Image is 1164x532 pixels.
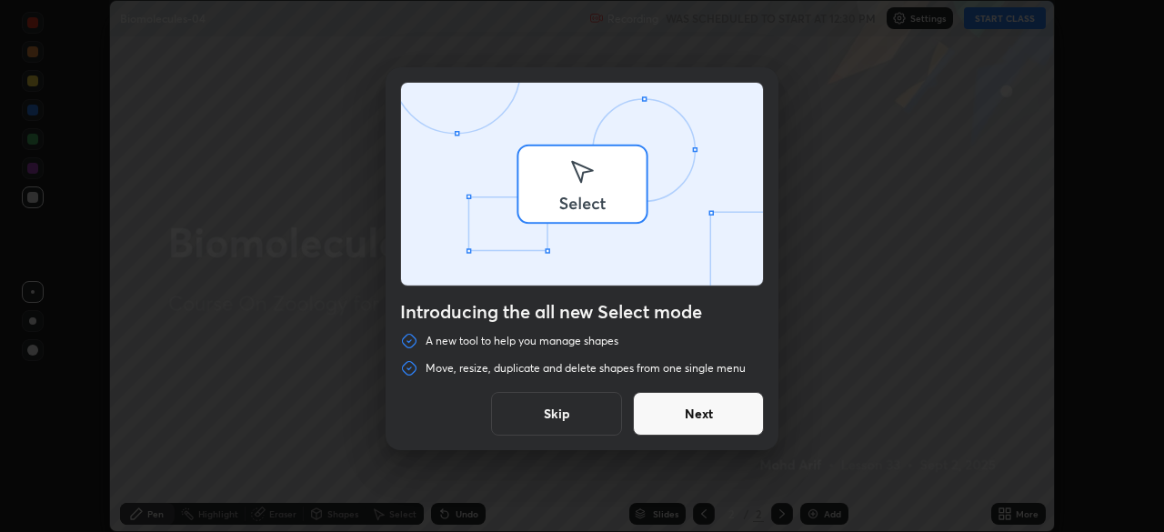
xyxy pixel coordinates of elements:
[426,361,746,376] p: Move, resize, duplicate and delete shapes from one single menu
[633,392,764,436] button: Next
[426,334,618,348] p: A new tool to help you manage shapes
[401,83,763,289] div: animation
[491,392,622,436] button: Skip
[400,301,764,323] h4: Introducing the all new Select mode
